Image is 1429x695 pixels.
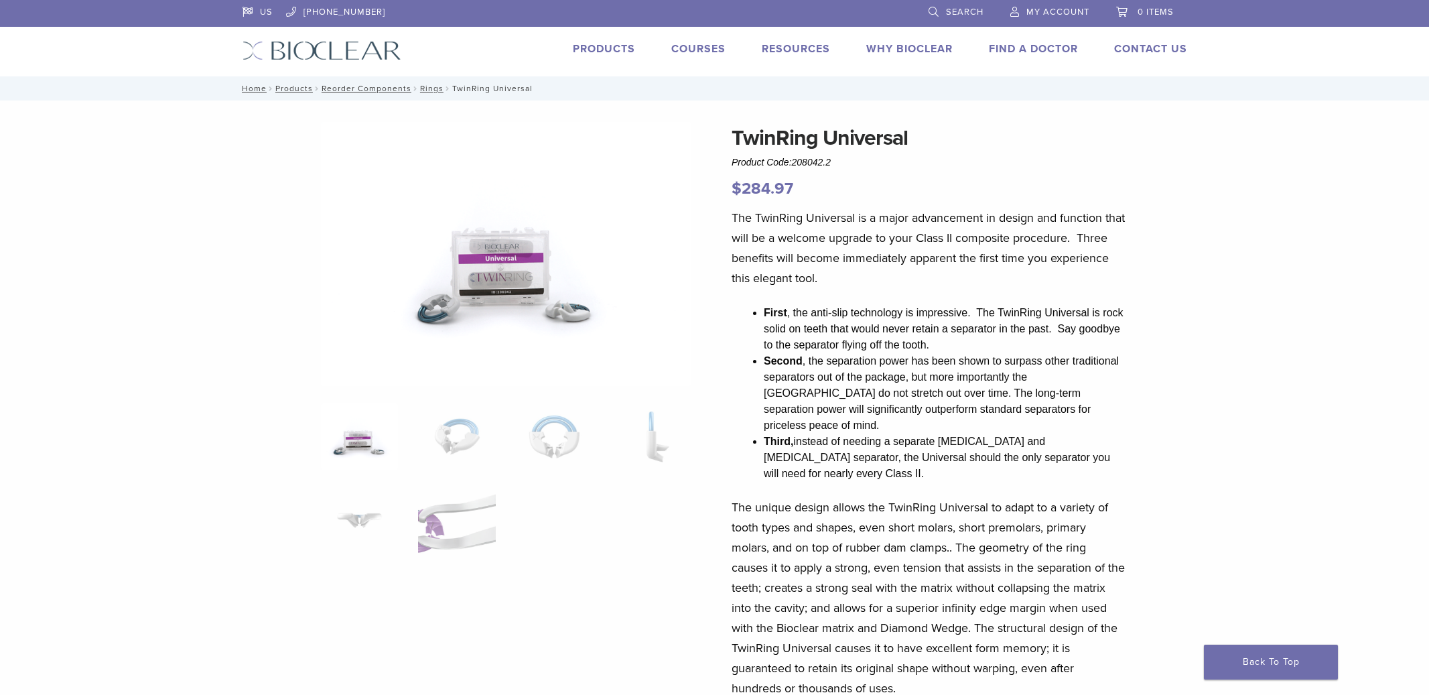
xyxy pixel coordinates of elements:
[671,42,726,56] a: Courses
[411,85,420,92] span: /
[232,76,1197,101] nav: TwinRing Universal
[613,403,690,470] img: TwinRing Universal - Image 4
[321,487,398,554] img: TwinRing Universal - Image 5
[764,307,787,318] strong: First
[732,179,742,198] span: $
[946,7,983,17] span: Search
[764,436,793,447] strong: Third,
[732,157,831,168] span: Product Code:
[764,355,803,367] strong: Second
[764,353,1126,434] li: , the separation power has been shown to surpass other traditional separators out of the package,...
[444,85,452,92] span: /
[267,85,275,92] span: /
[866,42,953,56] a: Why Bioclear
[573,42,635,56] a: Products
[1204,645,1338,680] a: Back To Top
[762,42,830,56] a: Resources
[732,122,1126,154] h1: TwinRing Universal
[275,84,313,93] a: Products
[1114,42,1187,56] a: Contact Us
[321,122,691,386] img: 208042.2
[420,84,444,93] a: Rings
[989,42,1078,56] a: Find A Doctor
[792,157,831,168] span: 208042.2
[516,403,593,470] img: TwinRing Universal - Image 3
[321,403,398,470] img: 208042.2-324x324.png
[732,208,1126,288] p: The TwinRing Universal is a major advancement in design and function that will be a welcome upgra...
[418,403,495,470] img: TwinRing Universal - Image 2
[243,41,401,60] img: Bioclear
[418,487,495,554] img: TwinRing Universal - Image 6
[1138,7,1174,17] span: 0 items
[732,179,793,198] bdi: 284.97
[322,84,411,93] a: Reorder Components
[764,434,1126,482] li: instead of needing a separate [MEDICAL_DATA] and [MEDICAL_DATA] separator, the Universal should t...
[1026,7,1089,17] span: My Account
[313,85,322,92] span: /
[238,84,267,93] a: Home
[764,305,1126,353] li: , the anti-slip technology is impressive. The TwinRing Universal is rock solid on teeth that woul...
